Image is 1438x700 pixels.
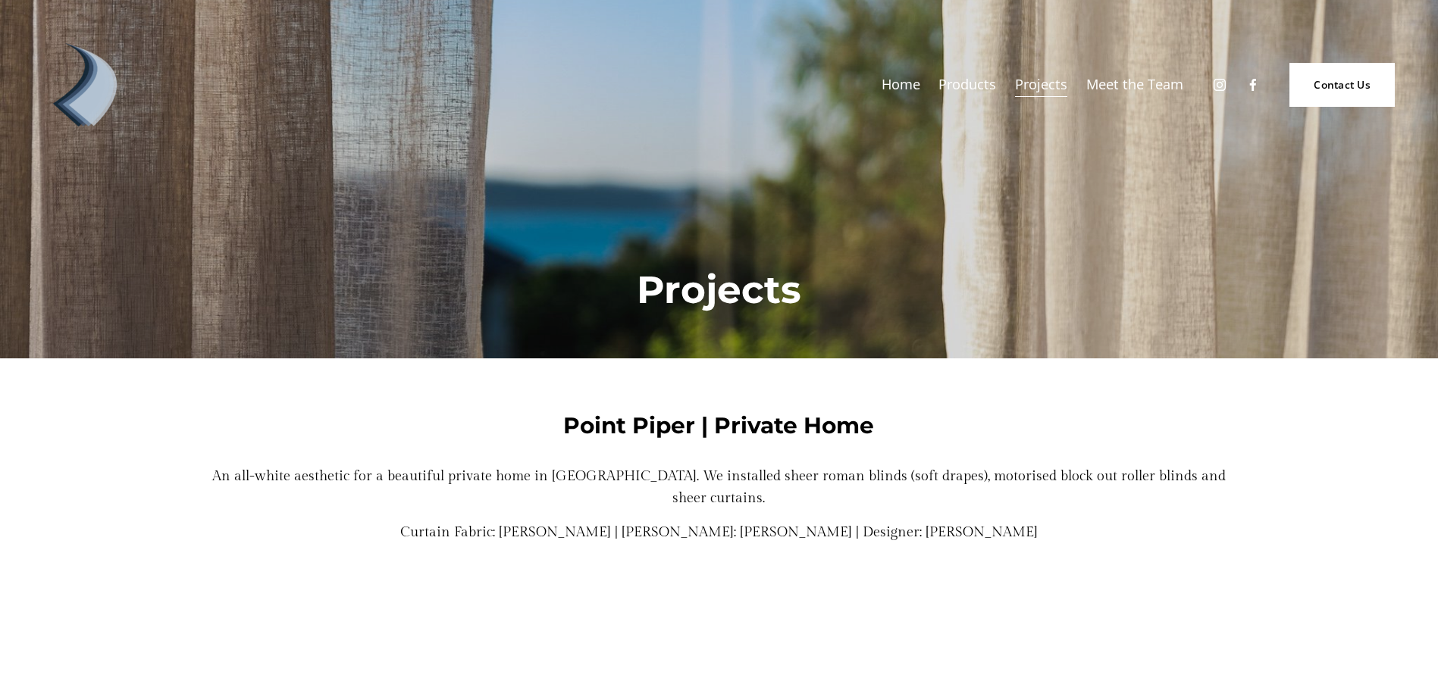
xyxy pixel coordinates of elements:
a: Meet the Team [1086,71,1183,99]
a: Home [882,71,920,99]
a: Projects [1015,71,1067,99]
span: Products [938,72,996,97]
h4: Point Piper | Private Home [212,410,1226,441]
h1: Projects [381,265,1057,315]
p: Curtain Fabric: [PERSON_NAME] | [PERSON_NAME]: [PERSON_NAME] | Designer: [PERSON_NAME] [212,521,1226,543]
img: Debonair | Curtains, Blinds, Shutters &amp; Awnings [43,43,127,127]
a: Contact Us [1289,63,1395,106]
p: An all-white aesthetic for a beautiful private home in [GEOGRAPHIC_DATA]. We installed sheer roma... [212,465,1226,510]
a: Instagram [1212,77,1227,92]
a: Facebook [1245,77,1261,92]
a: folder dropdown [938,71,996,99]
